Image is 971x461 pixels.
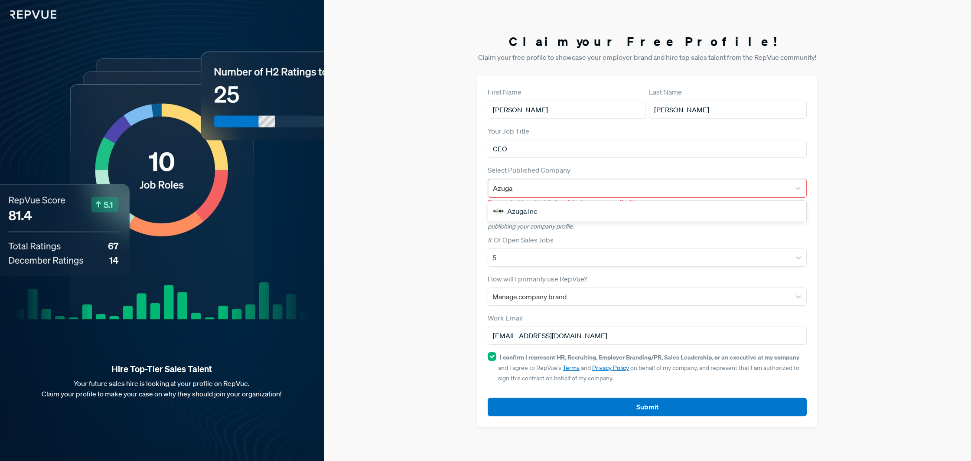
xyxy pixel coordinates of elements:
input: Email [488,327,807,345]
input: Title [488,140,807,158]
input: Last Name [649,101,807,119]
label: Select Published Company [488,165,570,175]
label: Last Name [649,87,682,97]
strong: Hire Top-Tier Sales Talent [14,363,310,375]
div: Azuga Inc [488,203,806,220]
p: Your future sales hire is looking at your profile on RepVue. Claim your profile to make your case... [14,378,310,399]
label: Work Email [488,313,523,323]
a: Terms [563,364,580,372]
p: Please select from the list of published companies on RepVue [488,198,807,206]
label: First Name [488,87,521,97]
p: Claim your free profile to showcase your employer brand and hire top sales talent from the RepVue... [477,52,817,62]
span: and I agree to RepVue’s and on behalf of my company, and represent that I am authorized to sign t... [498,353,799,382]
label: Your Job Title [488,126,529,136]
button: Submit [488,398,807,416]
strong: I confirm I represent HR, Recruiting, Employer Branding/PR, Sales Leadership, or an executive at ... [500,353,799,361]
a: Privacy Policy [592,364,629,372]
input: First Name [488,101,645,119]
h3: Claim your Free Profile! [477,34,817,49]
p: Only published company profiles can claim a free account at this time. Please if you are interest... [488,213,807,231]
label: # Of Open Sales Jobs [488,235,554,245]
img: Azuga Inc [493,206,504,216]
label: How will I primarily use RepVue? [488,274,587,284]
